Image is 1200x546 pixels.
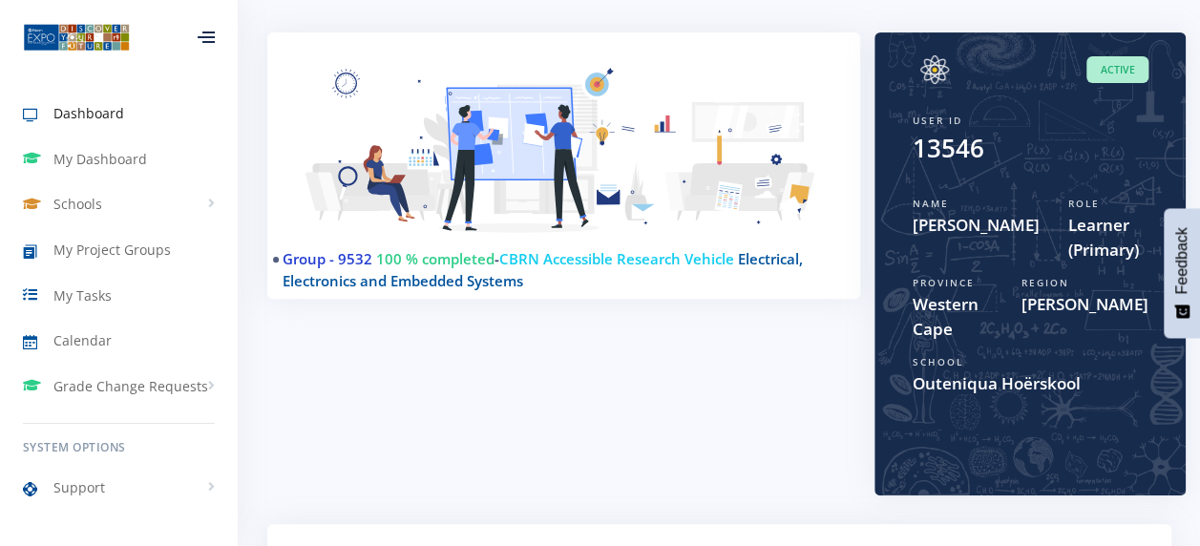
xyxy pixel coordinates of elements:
span: Dashboard [53,103,124,123]
span: Schools [53,194,102,214]
span: Province [912,276,974,289]
img: Image placeholder [912,55,958,84]
a: Group - 9532 [283,249,372,268]
span: [PERSON_NAME] [1021,292,1148,317]
h4: - [283,248,830,291]
span: Learner (Primary) [1067,213,1148,262]
img: Learner [290,55,837,262]
span: Role [1067,197,1099,210]
span: User ID [912,114,961,127]
span: [PERSON_NAME] [912,213,1039,238]
span: Active [1086,56,1148,84]
span: My Tasks [53,285,112,305]
span: Electrical, Electronics and Embedded Systems [283,249,803,290]
span: 100 % completed [376,249,495,268]
span: Grade Change Requests [53,376,208,396]
button: Feedback - Show survey [1164,208,1200,338]
h6: System Options [23,439,215,456]
span: Feedback [1173,227,1190,294]
img: ... [23,22,130,52]
span: My Dashboard [53,149,147,169]
span: Western Cape [912,292,993,341]
span: Outeniqua Hoërskool [912,371,1148,396]
span: Name [912,197,948,210]
span: My Project Groups [53,240,171,260]
div: 13546 [912,130,983,167]
span: Support [53,477,105,497]
span: School [912,355,962,368]
span: CBRN Accessible Research Vehicle [499,249,734,268]
span: Calendar [53,330,112,350]
span: Region [1021,276,1069,289]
